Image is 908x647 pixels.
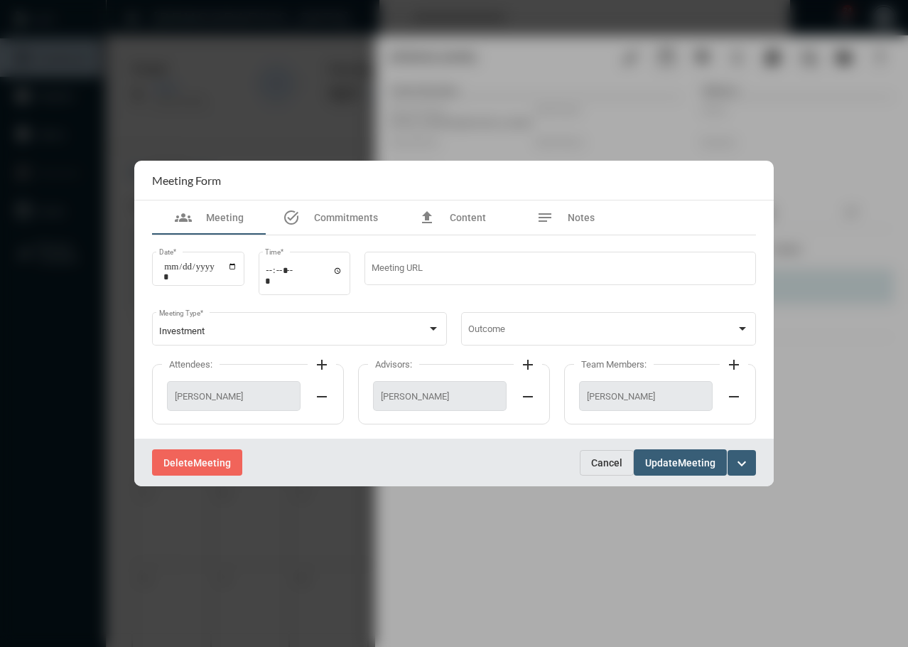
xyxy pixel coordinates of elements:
span: Meeting [193,457,231,469]
mat-icon: remove [725,388,742,405]
button: Cancel [580,450,634,476]
mat-icon: file_upload [418,209,436,226]
button: UpdateMeeting [634,449,727,476]
mat-icon: add [725,356,742,373]
label: Team Members: [574,359,654,370]
button: DeleteMeeting [152,449,242,476]
span: Meeting [678,457,715,469]
span: Meeting [206,212,244,223]
mat-icon: task_alt [283,209,300,226]
label: Advisors: [368,359,419,370]
span: Cancel [591,457,622,469]
span: Commitments [314,212,378,223]
mat-icon: notes [536,209,553,226]
mat-icon: expand_more [733,455,750,472]
mat-icon: remove [313,388,330,405]
h2: Meeting Form [152,173,221,187]
mat-icon: groups [175,209,192,226]
span: [PERSON_NAME] [587,391,705,402]
span: Investment [159,326,205,336]
span: Content [450,212,486,223]
span: Delete [163,457,193,469]
span: [PERSON_NAME] [175,391,293,402]
mat-icon: remove [519,388,536,405]
span: [PERSON_NAME] [381,391,499,402]
span: Update [645,457,678,469]
mat-icon: add [519,356,536,373]
span: Notes [568,212,595,223]
mat-icon: add [313,356,330,373]
label: Attendees: [162,359,220,370]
